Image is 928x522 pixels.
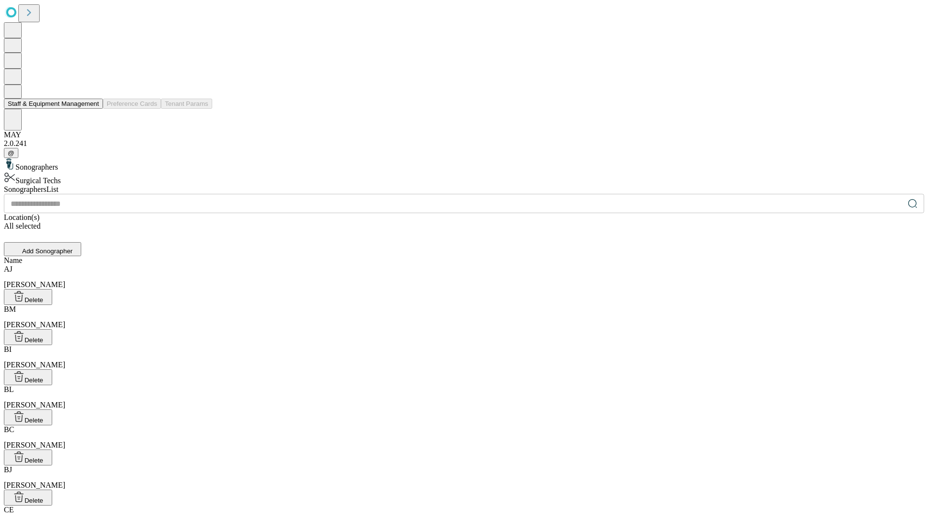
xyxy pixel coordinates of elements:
[22,247,72,255] span: Add Sonographer
[4,385,14,393] span: BL
[4,305,924,329] div: [PERSON_NAME]
[4,289,52,305] button: Delete
[4,449,52,465] button: Delete
[161,99,212,109] button: Tenant Params
[4,185,924,194] div: Sonographers List
[25,417,43,424] span: Delete
[4,99,103,109] button: Staff & Equipment Management
[4,465,12,474] span: BJ
[4,425,14,434] span: BC
[4,172,924,185] div: Surgical Techs
[25,497,43,504] span: Delete
[4,329,52,345] button: Delete
[4,465,924,490] div: [PERSON_NAME]
[4,148,18,158] button: @
[4,213,40,221] span: Location(s)
[4,345,12,353] span: BI
[4,490,52,506] button: Delete
[25,457,43,464] span: Delete
[4,256,924,265] div: Name
[4,385,924,409] div: [PERSON_NAME]
[4,409,52,425] button: Delete
[4,265,13,273] span: AJ
[4,345,924,369] div: [PERSON_NAME]
[4,425,924,449] div: [PERSON_NAME]
[4,506,14,514] span: CE
[4,265,924,289] div: [PERSON_NAME]
[8,149,14,157] span: @
[25,336,43,344] span: Delete
[4,130,924,139] div: MAY
[4,222,924,231] div: All selected
[4,139,924,148] div: 2.0.241
[25,377,43,384] span: Delete
[103,99,161,109] button: Preference Cards
[25,296,43,304] span: Delete
[4,369,52,385] button: Delete
[4,242,81,256] button: Add Sonographer
[4,158,924,172] div: Sonographers
[4,305,16,313] span: BM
